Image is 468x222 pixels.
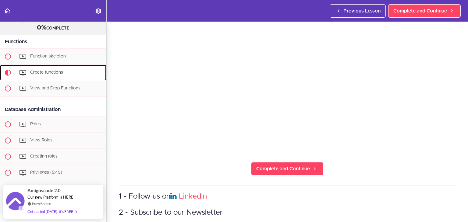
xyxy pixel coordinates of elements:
[37,25,46,31] span: 0%
[343,7,381,15] span: Previous Lesson
[393,7,447,15] span: Complete and Continue
[30,122,41,126] span: Roles
[30,138,52,142] span: View Roles
[30,54,66,58] span: Function skeleton
[119,208,456,218] h3: 2 - Subscribe to our Newsletter
[119,192,456,202] h3: 1 - Follow us on
[8,24,99,32] div: COMPLETE
[330,4,386,18] a: Previous Lesson
[30,170,62,175] span: Privileges (5:49)
[256,165,310,172] span: Complete and Continue
[30,154,58,158] span: Creating roles
[6,192,24,212] img: provesource social proof notification image
[30,86,80,90] span: View and Drop Functions
[179,193,207,200] a: LinkedIn
[388,4,461,18] a: Complete and Continue
[27,208,77,215] div: Get started [DATE]. It's FREE
[30,70,63,75] span: Create functions
[32,201,51,206] a: ProveSource
[251,162,324,175] a: Complete and Continue
[4,7,11,15] svg: Back to course curriculum
[27,187,61,194] span: Amigoscode 2.0
[27,195,73,199] span: Our new Platform is HERE
[95,7,102,15] svg: Settings Menu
